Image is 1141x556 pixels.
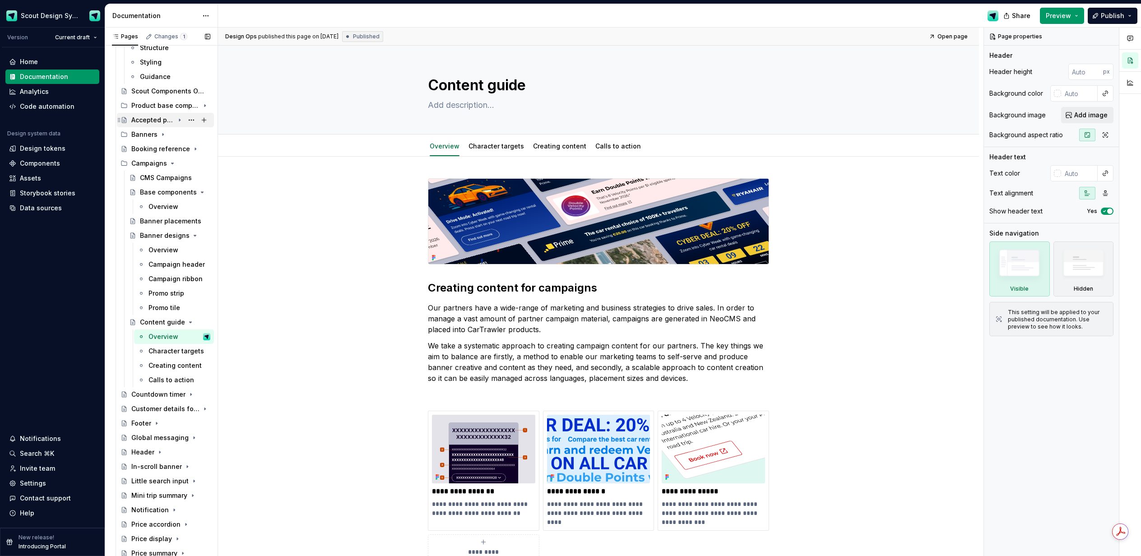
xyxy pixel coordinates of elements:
[203,333,210,340] img: Design Ops
[131,520,181,529] div: Price accordion
[592,136,645,155] div: Calls to action
[51,31,101,44] button: Current draft
[20,102,74,111] div: Code automation
[180,33,187,40] span: 1
[225,33,257,40] span: Design Ops
[117,98,214,113] div: Product base components
[148,260,205,269] div: Campaign header
[5,491,99,505] button: Contact support
[20,144,65,153] div: Design tokens
[2,6,103,25] button: Scout Design SystemDesign Ops
[117,402,214,416] a: Customer details form
[533,142,586,150] a: Creating content
[131,448,154,457] div: Header
[19,543,66,550] p: Introducing Portal
[140,58,162,67] div: Styling
[989,89,1043,98] div: Background color
[117,431,214,445] a: Global messaging
[148,246,178,255] div: Overview
[5,446,99,461] button: Search ⌘K
[428,340,769,384] p: We take a systematic approach to creating campaign content for our partners. The key things we ai...
[125,185,214,199] a: Base components
[989,67,1032,76] div: Header height
[148,332,178,341] div: Overview
[20,57,38,66] div: Home
[117,517,214,532] a: Price accordion
[5,69,99,84] a: Documentation
[131,404,199,413] div: Customer details form
[55,34,90,41] span: Current draft
[6,10,17,21] img: e611c74b-76fc-4ef0-bafa-dc494cd4cb8a.png
[1068,64,1103,80] input: Auto
[353,33,380,40] span: Published
[134,243,214,257] a: Overview
[5,186,99,200] a: Storybook stories
[468,142,524,150] a: Character targets
[125,69,214,84] a: Guidance
[989,189,1033,198] div: Text alignment
[19,534,54,541] p: New release!
[134,373,214,387] a: Calls to action
[1074,285,1093,292] div: Hidden
[134,344,214,358] a: Character targets
[428,281,769,295] h2: Creating content for campaigns
[148,274,203,283] div: Campaign ribbon
[134,329,214,344] a: OverviewDesign Ops
[140,173,192,182] div: CMS Campaigns
[989,207,1043,216] div: Show header text
[432,415,535,483] img: 1268d181-07db-43ec-a88a-1c408525943d.svg
[1087,208,1097,215] label: Yes
[20,159,60,168] div: Components
[148,375,194,385] div: Calls to action
[125,171,214,185] a: CMS Campaigns
[134,358,214,373] a: Creating content
[131,477,189,486] div: Little search input
[5,55,99,69] a: Home
[426,74,767,96] textarea: Content guide
[20,87,49,96] div: Analytics
[148,303,180,312] div: Promo tile
[1008,309,1108,330] div: This setting will be applied to your published documentation. Use preview to see how it looks.
[21,11,79,20] div: Scout Design System
[131,144,190,153] div: Booking reference
[529,136,590,155] div: Creating content
[430,142,459,150] a: Overview
[134,301,214,315] a: Promo tile
[428,179,769,264] img: fadd94bf-ec30-40db-a7f3-197495320b09.svg
[1101,11,1124,20] span: Publish
[1061,85,1098,102] input: Auto
[117,459,214,474] a: In-scroll banner
[547,415,650,483] img: 117908f2-2314-4fb9-bed6-cfec23dae075.svg
[117,142,214,156] a: Booking reference
[117,387,214,402] a: Countdown timer
[989,111,1046,120] div: Background image
[5,171,99,185] a: Assets
[131,390,186,399] div: Countdown timer
[117,156,214,171] div: Campaigns
[112,11,198,20] div: Documentation
[117,84,214,98] a: Scout Components Overview
[117,113,214,127] a: Accepted payment types
[662,415,765,483] img: 077a178e-c01d-470e-9b14-6831e29fc579.svg
[5,141,99,156] a: Design tokens
[1040,8,1084,24] button: Preview
[131,101,199,110] div: Product base components
[20,494,71,503] div: Contact support
[134,272,214,286] a: Campaign ribbon
[131,462,182,471] div: In-scroll banner
[134,257,214,272] a: Campaign header
[89,10,100,21] img: Design Ops
[5,99,99,114] a: Code automation
[1103,68,1110,75] p: px
[140,72,171,81] div: Guidance
[937,33,968,40] span: Open page
[20,449,54,458] div: Search ⌘K
[989,229,1039,238] div: Side navigation
[989,130,1063,139] div: Background aspect ratio
[1046,11,1071,20] span: Preview
[20,72,68,81] div: Documentation
[1012,11,1030,20] span: Share
[125,315,214,329] a: Content guide
[125,55,214,69] a: Styling
[125,228,214,243] a: Banner designs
